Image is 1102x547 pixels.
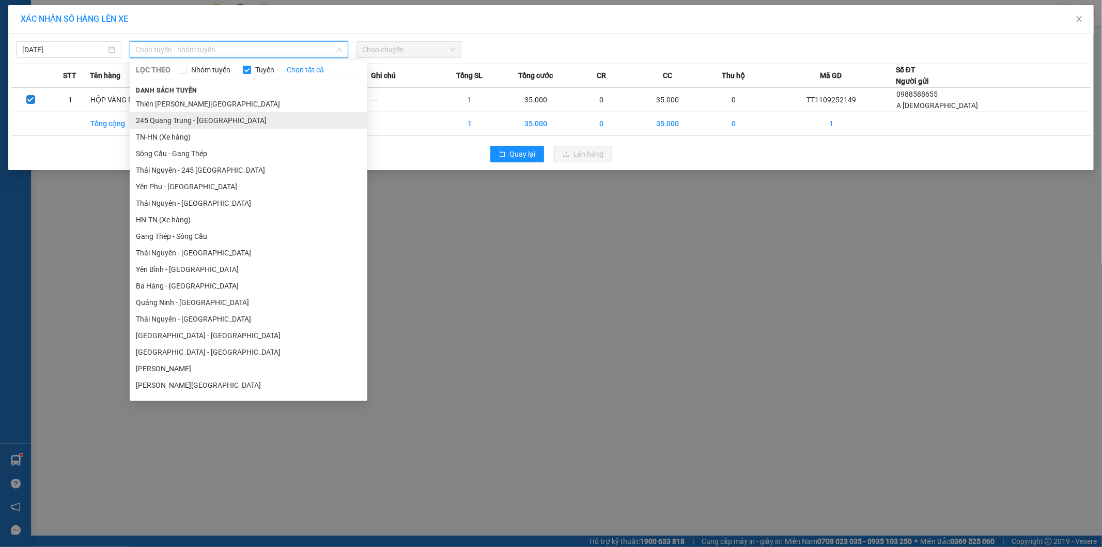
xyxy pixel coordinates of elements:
li: TN-HN (Xe hàng) [130,129,367,145]
li: Thái Nguyên - [GEOGRAPHIC_DATA] [130,245,367,261]
td: 35.000 [503,112,569,135]
span: Danh sách tuyến [130,86,204,95]
a: Chọn tất cả [287,64,324,75]
td: --- [371,88,437,112]
span: XÁC NHẬN SỐ HÀNG LÊN XE [21,14,128,24]
td: 35.000 [634,88,701,112]
span: rollback [499,150,506,159]
li: Thái Nguyên - [GEOGRAPHIC_DATA] [130,311,367,327]
div: Số ĐT Người gửi [896,64,929,87]
td: 35.000 [503,88,569,112]
td: 1 [437,112,503,135]
td: 0 [569,88,635,112]
span: Chọn chuyến [363,42,456,57]
span: Tên hàng [90,70,120,81]
td: 0 [701,88,767,112]
td: 1 [437,88,503,112]
span: Tổng SL [456,70,483,81]
span: A [DEMOGRAPHIC_DATA] [896,101,978,110]
td: HỘP VÀNG PK [90,88,156,112]
li: [PERSON_NAME] [130,393,367,410]
li: 245 Quang Trung - [GEOGRAPHIC_DATA] [130,112,367,129]
li: 271 - [PERSON_NAME] - [GEOGRAPHIC_DATA] - [GEOGRAPHIC_DATA] [97,25,432,38]
span: 0988588655 [896,90,938,98]
li: Ba Hàng - [GEOGRAPHIC_DATA] [130,278,367,294]
li: [PERSON_NAME] [130,360,367,377]
input: 11/09/2025 [22,44,106,55]
b: GỬI : VP [GEOGRAPHIC_DATA] [13,70,154,105]
td: 35.000 [634,112,701,135]
button: uploadLên hàng [554,146,612,162]
li: Gang Thép - Sông Cầu [130,228,367,245]
span: Tuyến [251,64,278,75]
span: Tổng cước [518,70,553,81]
li: Sông Cầu - Gang Thép [130,145,367,162]
td: 1 [767,112,896,135]
span: Ghi chú [371,70,396,81]
button: rollbackQuay lại [490,146,544,162]
td: 0 [569,112,635,135]
li: Yên Bình - [GEOGRAPHIC_DATA] [130,261,367,278]
span: Thu hộ [722,70,745,81]
img: logo.jpg [13,13,90,65]
li: Yên Phụ - [GEOGRAPHIC_DATA] [130,178,367,195]
span: close [1075,15,1083,23]
li: Quảng Ninh - [GEOGRAPHIC_DATA] [130,294,367,311]
td: 0 [701,112,767,135]
span: STT [63,70,76,81]
li: [PERSON_NAME][GEOGRAPHIC_DATA] [130,377,367,393]
span: down [336,47,343,53]
li: Thái Nguyên - 245 [GEOGRAPHIC_DATA] [130,162,367,178]
span: Nhóm tuyến [187,64,235,75]
li: Thiên [PERSON_NAME][GEOGRAPHIC_DATA] [130,96,367,112]
li: [GEOGRAPHIC_DATA] - [GEOGRAPHIC_DATA] [130,344,367,360]
li: Thái Nguyên - [GEOGRAPHIC_DATA] [130,195,367,211]
li: HN-TN (Xe hàng) [130,211,367,228]
span: CC [663,70,672,81]
li: [GEOGRAPHIC_DATA] - [GEOGRAPHIC_DATA] [130,327,367,344]
td: TT1109252149 [767,88,896,112]
span: Mã GD [820,70,842,81]
span: Chọn tuyến - nhóm tuyến [136,42,342,57]
span: Quay lại [510,148,536,160]
span: LỌC THEO [136,64,170,75]
td: Tổng cộng [90,112,156,135]
button: Close [1065,5,1094,34]
span: CR [597,70,606,81]
td: 1 [51,88,90,112]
